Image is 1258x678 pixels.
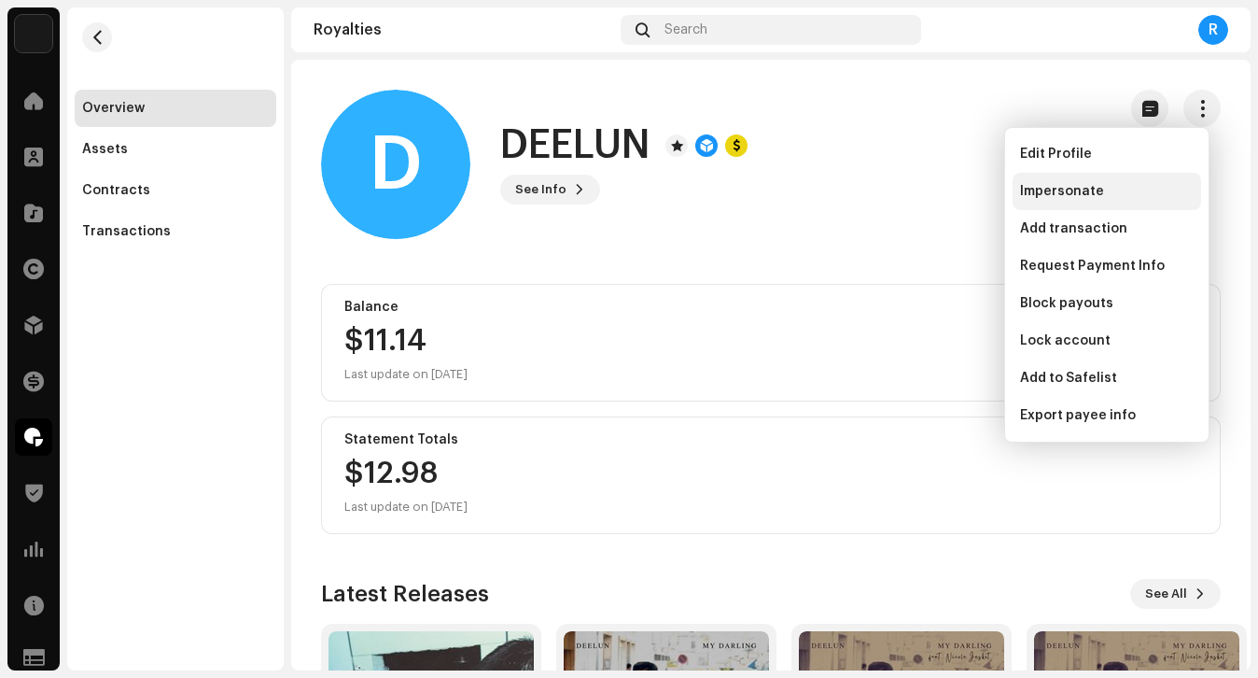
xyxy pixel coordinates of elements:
[321,90,470,239] div: D
[321,284,1221,402] re-o-card-value: Balance
[82,142,128,157] div: Assets
[344,496,468,518] div: Last update on [DATE]
[344,300,1197,315] div: Balance
[664,22,707,37] span: Search
[75,131,276,168] re-m-nav-item: Assets
[1020,259,1165,274] span: Request Payment Info
[1145,575,1187,613] span: See All
[515,171,566,208] span: See Info
[1020,184,1104,199] span: Impersonate
[82,183,150,198] div: Contracts
[321,417,1221,534] re-o-card-value: Statement Totals
[1020,371,1117,386] span: Add to Safelist
[1020,333,1111,348] span: Lock account
[344,432,1197,447] div: Statement Totals
[1130,579,1221,609] button: See All
[314,22,613,37] div: Royalties
[1198,15,1228,45] div: R
[75,213,276,250] re-m-nav-item: Transactions
[1020,221,1127,236] span: Add transaction
[82,224,171,239] div: Transactions
[1020,408,1136,423] span: Export payee info
[500,175,600,205] button: See Info
[1020,147,1092,162] span: Edit Profile
[344,363,468,386] div: Last update on [DATE]
[15,15,52,52] img: 34f81ff7-2202-4073-8c5d-62963ce809f3
[82,101,145,116] div: Overview
[75,172,276,209] re-m-nav-item: Contracts
[1020,296,1113,311] span: Block payouts
[75,90,276,127] re-m-nav-item: Overview
[500,124,650,167] h1: DEELUN
[321,579,489,609] h3: Latest Releases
